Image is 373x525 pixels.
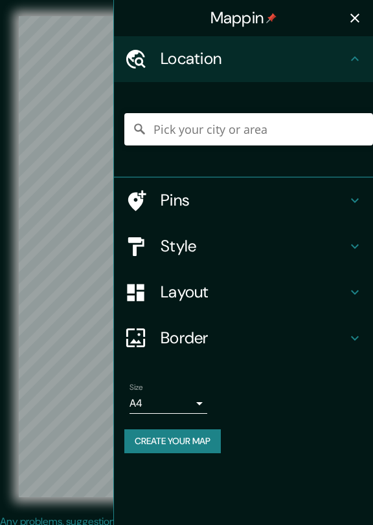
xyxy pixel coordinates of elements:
[114,224,373,270] div: Style
[114,316,373,361] div: Border
[161,328,347,348] h4: Border
[161,237,347,257] h4: Style
[19,16,359,497] canvas: Map
[210,8,277,28] h4: Mappin
[161,49,347,69] h4: Location
[161,283,347,303] h4: Layout
[124,429,221,453] button: Create your map
[114,178,373,224] div: Pins
[124,113,373,145] input: Pick your city or area
[130,382,143,393] label: Size
[114,270,373,316] div: Layout
[130,393,207,414] div: A4
[266,13,277,23] img: pin-icon.png
[161,191,347,211] h4: Pins
[114,36,373,82] div: Location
